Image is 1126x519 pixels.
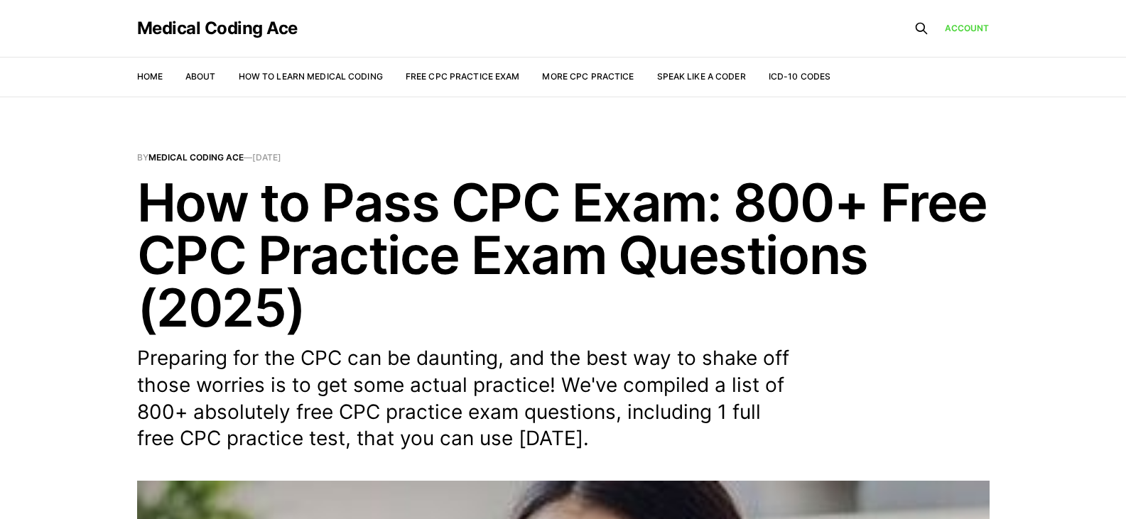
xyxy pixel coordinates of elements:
a: Medical Coding Ace [148,152,244,163]
a: Free CPC Practice Exam [406,71,520,82]
a: Account [945,21,990,35]
a: How to Learn Medical Coding [239,71,383,82]
a: Speak Like a Coder [657,71,746,82]
time: [DATE] [252,152,281,163]
a: ICD-10 Codes [769,71,830,82]
a: More CPC Practice [542,71,634,82]
a: Medical Coding Ace [137,20,298,37]
a: About [185,71,216,82]
a: Home [137,71,163,82]
span: By — [137,153,990,162]
p: Preparing for the CPC can be daunting, and the best way to shake off those worries is to get some... [137,345,791,452]
h1: How to Pass CPC Exam: 800+ Free CPC Practice Exam Questions (2025) [137,176,990,334]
